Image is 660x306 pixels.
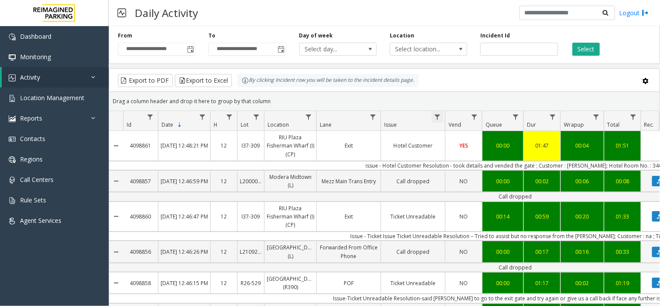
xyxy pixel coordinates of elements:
a: 01:33 [604,210,641,223]
span: Monitoring [20,53,51,61]
div: 01:33 [606,212,639,221]
a: Dur Filter Menu [547,111,559,123]
div: 01:47 [526,141,558,150]
a: Queue Filter Menu [510,111,522,123]
a: 00:00 [482,245,523,258]
button: Export to Excel [175,74,232,87]
a: Modera Midtown (L) [265,171,316,192]
span: NO [460,279,468,287]
a: Ticket Unreadable [381,277,445,289]
span: Rec. [644,121,654,128]
div: 00:33 [606,248,639,256]
span: NO [460,213,468,220]
a: Wrapup Filter Menu [590,111,602,123]
a: 01:17 [524,277,560,289]
img: 'icon' [9,115,16,122]
a: RIU Plaza Fisherman Wharf (I) (CP) [265,131,316,161]
div: 00:06 [563,177,602,185]
img: 'icon' [9,177,16,184]
a: 00:33 [604,245,641,258]
span: Select location... [390,43,452,55]
a: Id Filter Menu [144,111,156,123]
img: 'icon' [9,74,16,81]
label: From [118,32,132,40]
div: 00:16 [563,248,602,256]
span: Lot [241,121,248,128]
a: Hotel Customer [381,139,445,152]
div: 00:04 [563,141,602,150]
a: 4098857 [123,175,158,188]
div: 00:20 [563,212,602,221]
span: Id [127,121,131,128]
label: Day of week [299,32,333,40]
a: Collapse Details [109,198,123,235]
img: logout [642,8,649,17]
a: NO [446,277,482,289]
a: 00:17 [524,245,560,258]
img: infoIcon.svg [242,77,249,84]
a: [DATE] 12:46:47 PM [158,210,210,223]
a: Exit [317,139,381,152]
a: Collapse Details [109,269,123,297]
div: 00:00 [485,279,521,287]
a: Forwarded From Office Phone [317,241,381,262]
a: NO [446,245,482,258]
a: 01:51 [604,139,641,152]
a: H Filter Menu [224,111,235,123]
a: 4098856 [123,245,158,258]
div: 00:00 [485,177,521,185]
span: Toggle popup [185,43,195,55]
a: Vend Filter Menu [469,111,480,123]
div: 00:08 [606,177,639,185]
a: 12 [211,277,237,289]
div: 00:00 [485,248,521,256]
img: 'icon' [9,197,16,204]
span: Dur [527,121,536,128]
label: Incident Id [480,32,510,40]
span: Location Management [20,94,84,102]
img: 'icon' [9,34,16,40]
img: 'icon' [9,218,16,225]
img: pageIcon [117,2,126,24]
div: By clicking Incident row you will be taken to the incident details page. [238,74,419,87]
span: Dashboard [20,32,51,40]
a: [DATE] 12:46:26 PM [158,245,210,258]
span: Vend [449,121,461,128]
a: L20000500 [238,175,264,188]
a: Total Filter Menu [627,111,639,123]
a: 00:20 [561,210,604,223]
img: 'icon' [9,95,16,102]
a: 01:47 [524,139,560,152]
span: Activity [20,73,40,81]
div: 01:17 [526,279,558,287]
a: [GEOGRAPHIC_DATA] (L) [265,241,316,262]
span: YES [459,142,468,149]
span: Date [161,121,173,128]
a: RIU Plaza Fisherman Wharf (I) (CP) [265,202,316,232]
span: Lane [320,121,332,128]
a: L21092801 [238,245,264,258]
a: 4098861 [123,139,158,152]
a: [DATE] 12:48:21 PM [158,139,210,152]
div: Drag a column header and drop it here to group by that column [109,94,660,109]
a: Mezz Main Trans Entry [317,175,381,188]
a: [DATE] 12:46:59 PM [158,175,210,188]
a: I37-309 [238,139,264,152]
span: NO [460,178,468,185]
a: Ticket Unreadable [381,210,445,223]
span: Select day... [300,43,361,55]
span: H [214,121,218,128]
span: Sortable [176,121,183,128]
span: Reports [20,114,42,122]
a: NO [446,175,482,188]
a: 12 [211,245,237,258]
div: 00:59 [526,212,558,221]
a: Exit [317,210,381,223]
div: 00:00 [485,141,521,150]
img: 'icon' [9,156,16,163]
a: 4098860 [123,210,158,223]
span: Total [607,121,620,128]
a: 00:02 [561,277,604,289]
a: Logout [620,8,649,17]
span: Queue [486,121,502,128]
